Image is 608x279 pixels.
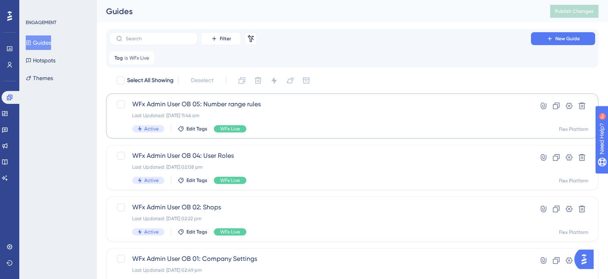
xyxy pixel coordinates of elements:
div: Last Updated: [DATE] 02:08 pm [132,164,508,170]
span: Deselect [191,76,213,85]
span: Need Help? [19,2,50,12]
button: Deselect [184,73,221,88]
span: Filter [220,35,231,42]
button: Guides [26,35,51,50]
iframe: UserGuiding AI Assistant Launcher [574,247,598,271]
span: Edit Tags [186,229,207,235]
span: WFx Live [220,126,240,132]
input: Search [126,36,191,41]
span: New Guide [555,35,580,42]
span: WFx Live [129,55,149,61]
div: Last Updated: [DATE] 11:46 am [132,112,508,119]
span: Edit Tags [186,126,207,132]
span: WFx Live [220,177,240,184]
button: Edit Tags [178,126,207,132]
div: Flex Platform [559,126,588,132]
span: is [125,55,128,61]
span: WFx Admin User OB 05: Number range rules [132,99,508,109]
button: New Guide [531,32,595,45]
span: Tag [115,55,123,61]
span: Edit Tags [186,177,207,184]
div: Flex Platform [559,229,588,236]
div: ENGAGEMENT [26,19,56,26]
span: WFx Live [220,229,240,235]
span: Active [144,126,159,132]
button: Edit Tags [178,229,207,235]
span: Active [144,229,159,235]
span: WFx Admin User OB 04: User Roles [132,151,508,161]
div: Last Updated: [DATE] 02:49 pm [132,267,508,273]
div: Last Updated: [DATE] 02:22 pm [132,215,508,222]
button: Hotspots [26,53,55,68]
span: WFx Admin User OB 02: Shops [132,203,508,212]
span: Active [144,177,159,184]
span: Publish Changes [555,8,594,14]
div: Guides [106,6,530,17]
span: WFx Admin User OB 01: Company Settings [132,254,508,264]
span: Select All Showing [127,76,174,85]
button: Edit Tags [178,177,207,184]
button: Filter [201,32,241,45]
button: Themes [26,71,53,85]
button: Publish Changes [550,5,598,18]
div: 9+ [55,4,59,10]
div: Flex Platform [559,178,588,184]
